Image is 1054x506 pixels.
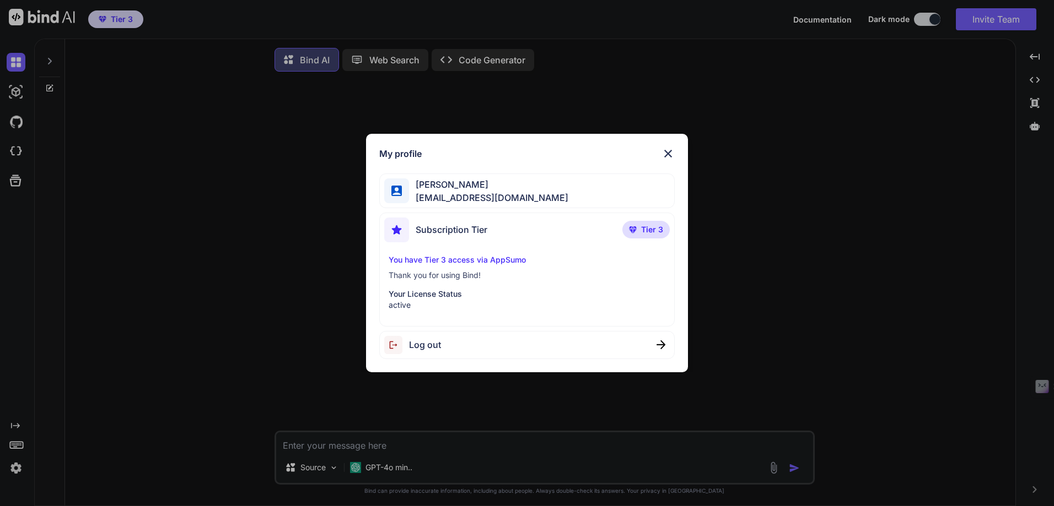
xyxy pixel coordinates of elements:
[389,270,665,281] p: Thank you for using Bind!
[409,338,441,351] span: Log out
[409,191,568,204] span: [EMAIL_ADDRESS][DOMAIN_NAME]
[657,340,665,349] img: close
[389,300,665,311] p: active
[416,223,487,236] span: Subscription Tier
[384,336,409,354] img: logout
[662,147,675,160] img: close
[389,254,665,265] p: You have Tier 3 access via AppSumo
[391,186,402,196] img: profile
[384,217,409,242] img: subscription
[409,178,568,191] span: [PERSON_NAME]
[629,226,637,233] img: premium
[389,289,665,300] p: Your License Status
[379,147,422,160] h1: My profile
[641,224,663,235] span: Tier 3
